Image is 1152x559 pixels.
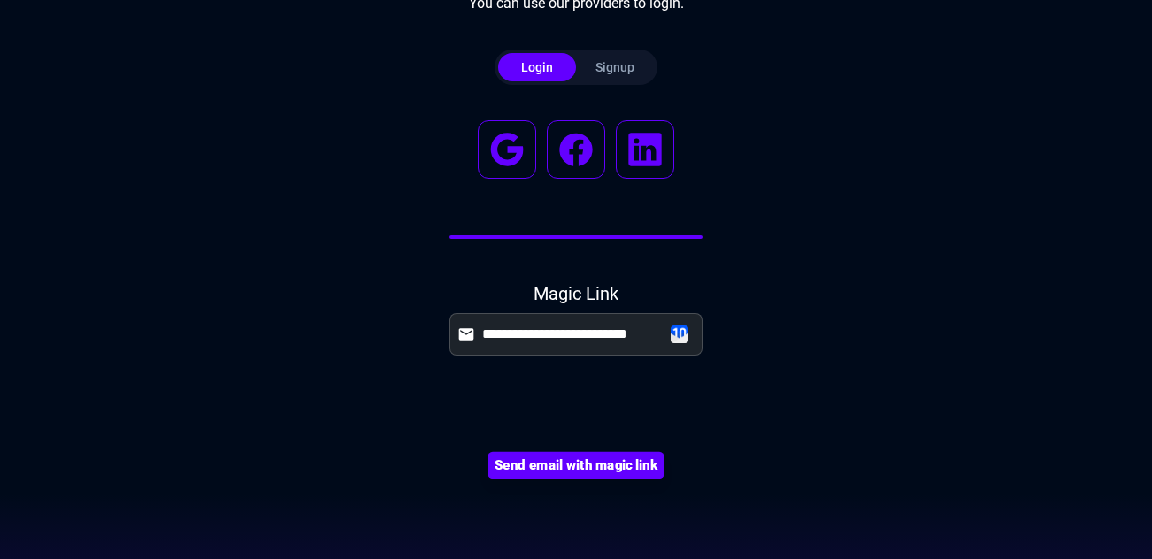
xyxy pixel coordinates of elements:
[576,53,654,81] button: Signup
[498,53,576,81] button: Login
[576,58,654,76] div: Signup
[534,281,618,306] h4: Magic Link
[488,452,664,479] button: Send email with magic link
